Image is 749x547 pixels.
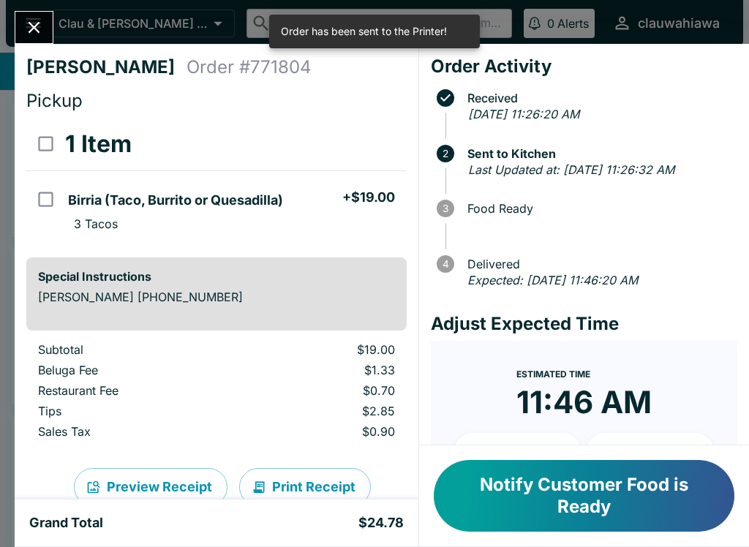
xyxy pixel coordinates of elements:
[29,514,103,532] h5: Grand Total
[468,162,674,177] em: Last Updated at: [DATE] 11:26:32 AM
[74,216,118,231] p: 3 Tacos
[434,460,734,532] button: Notify Customer Food is Ready
[460,91,737,105] span: Received
[358,514,404,532] h5: $24.78
[255,424,395,439] p: $0.90
[255,363,395,377] p: $1.33
[65,129,132,159] h3: 1 Item
[255,404,395,418] p: $2.85
[38,290,395,304] p: [PERSON_NAME] [PHONE_NUMBER]
[431,313,737,335] h4: Adjust Expected Time
[38,404,231,418] p: Tips
[431,56,737,78] h4: Order Activity
[239,468,371,506] button: Print Receipt
[342,189,395,206] h5: + $19.00
[467,273,638,287] em: Expected: [DATE] 11:46:20 AM
[38,342,231,357] p: Subtotal
[38,424,231,439] p: Sales Tax
[26,56,187,78] h4: [PERSON_NAME]
[255,342,395,357] p: $19.00
[26,342,407,445] table: orders table
[187,56,312,78] h4: Order # 771804
[15,12,53,43] button: Close
[255,383,395,398] p: $0.70
[454,433,581,469] button: + 10
[38,363,231,377] p: Beluga Fee
[38,269,395,284] h6: Special Instructions
[460,202,737,215] span: Food Ready
[68,192,283,209] h5: Birria (Taco, Burrito or Quesadilla)
[74,468,227,506] button: Preview Receipt
[516,369,590,380] span: Estimated Time
[26,118,407,246] table: orders table
[38,383,231,398] p: Restaurant Fee
[468,107,579,121] em: [DATE] 11:26:20 AM
[442,258,448,270] text: 4
[460,257,737,271] span: Delivered
[587,433,714,469] button: + 20
[443,203,448,214] text: 3
[281,19,447,44] div: Order has been sent to the Printer!
[460,147,737,160] span: Sent to Kitchen
[443,148,448,159] text: 2
[516,383,652,421] time: 11:46 AM
[26,90,83,111] span: Pickup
